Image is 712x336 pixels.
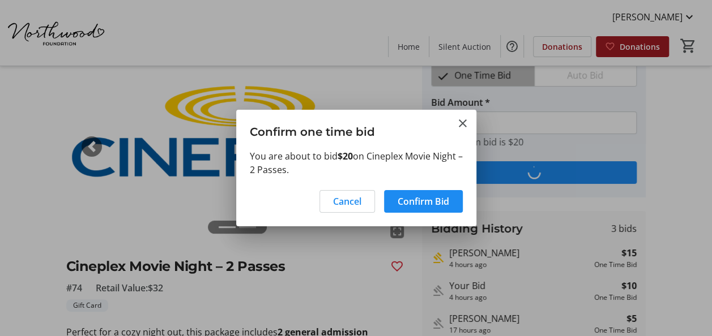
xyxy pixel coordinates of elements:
[398,195,449,208] span: Confirm Bid
[456,117,470,130] button: Close
[319,190,375,213] button: Cancel
[333,195,361,208] span: Cancel
[236,110,476,149] h3: Confirm one time bid
[338,150,353,162] strong: $20
[250,149,463,176] p: You are about to bid on Cineplex Movie Night – 2 Passes.
[384,190,463,213] button: Confirm Bid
